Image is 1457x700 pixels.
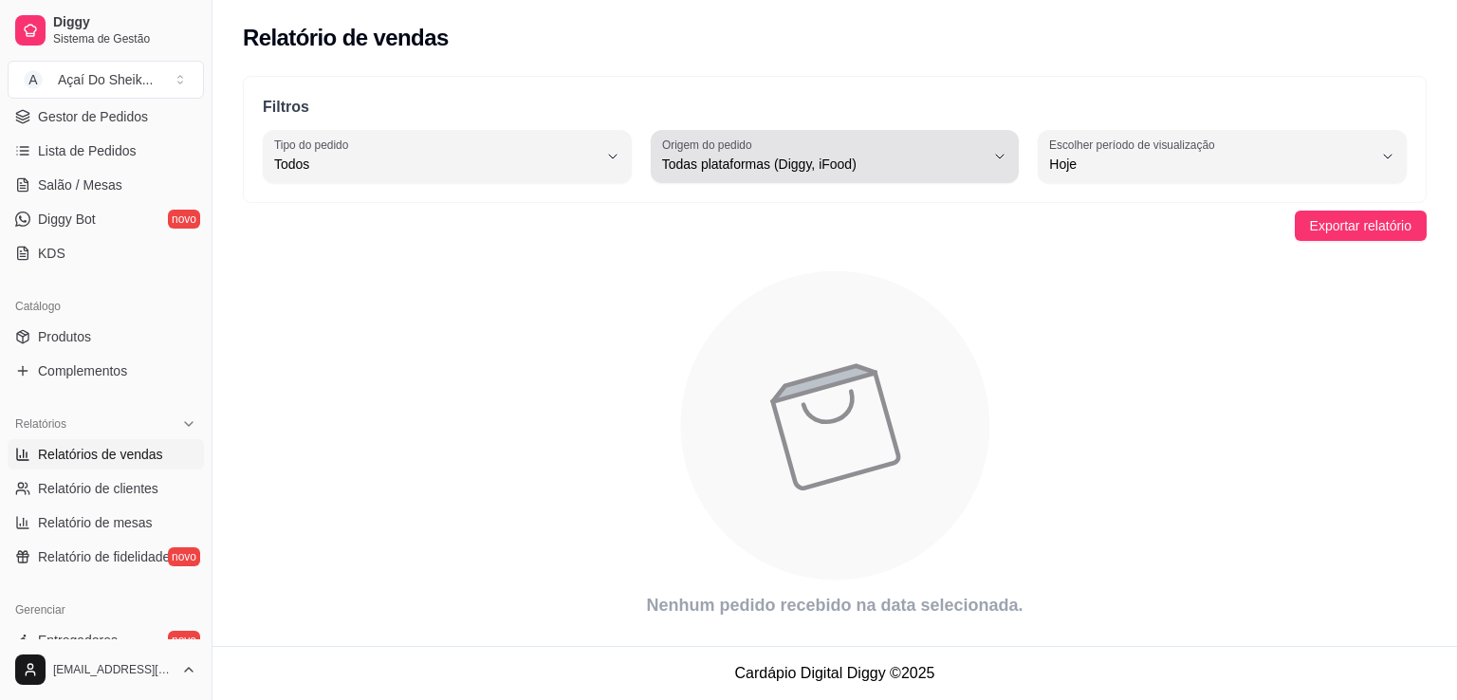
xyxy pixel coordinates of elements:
[263,96,1407,119] p: Filtros
[263,130,632,183] button: Tipo do pedidoTodos
[38,210,96,229] span: Diggy Bot
[38,141,137,160] span: Lista de Pedidos
[8,291,204,322] div: Catálogo
[662,137,758,153] label: Origem do pedido
[1310,215,1411,236] span: Exportar relatório
[651,130,1020,183] button: Origem do pedidoTodas plataformas (Diggy, iFood)
[8,322,204,352] a: Produtos
[8,8,204,53] a: DiggySistema de Gestão
[8,647,204,692] button: [EMAIL_ADDRESS][DOMAIN_NAME]
[8,625,204,655] a: Entregadoresnovo
[53,31,196,46] span: Sistema de Gestão
[8,238,204,268] a: KDS
[38,513,153,532] span: Relatório de mesas
[8,542,204,572] a: Relatório de fidelidadenovo
[8,204,204,234] a: Diggy Botnovo
[212,646,1457,700] footer: Cardápio Digital Diggy © 2025
[8,170,204,200] a: Salão / Mesas
[53,14,196,31] span: Diggy
[1049,137,1221,153] label: Escolher período de visualização
[38,547,170,566] span: Relatório de fidelidade
[274,155,598,174] span: Todos
[38,445,163,464] span: Relatórios de vendas
[8,473,204,504] a: Relatório de clientes
[243,23,449,53] h2: Relatório de vendas
[1049,155,1373,174] span: Hoje
[38,244,65,263] span: KDS
[38,175,122,194] span: Salão / Mesas
[53,662,174,677] span: [EMAIL_ADDRESS][DOMAIN_NAME]
[38,631,118,650] span: Entregadores
[8,136,204,166] a: Lista de Pedidos
[38,327,91,346] span: Produtos
[1295,211,1427,241] button: Exportar relatório
[1038,130,1407,183] button: Escolher período de visualizaçãoHoje
[38,479,158,498] span: Relatório de clientes
[38,361,127,380] span: Complementos
[8,439,204,470] a: Relatórios de vendas
[243,260,1427,592] div: animation
[243,592,1427,618] article: Nenhum pedido recebido na data selecionada.
[38,107,148,126] span: Gestor de Pedidos
[662,155,986,174] span: Todas plataformas (Diggy, iFood)
[58,70,153,89] div: Açaí Do Sheik ...
[8,595,204,625] div: Gerenciar
[8,507,204,538] a: Relatório de mesas
[8,356,204,386] a: Complementos
[274,137,355,153] label: Tipo do pedido
[24,70,43,89] span: A
[15,416,66,432] span: Relatórios
[8,61,204,99] button: Select a team
[8,101,204,132] a: Gestor de Pedidos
